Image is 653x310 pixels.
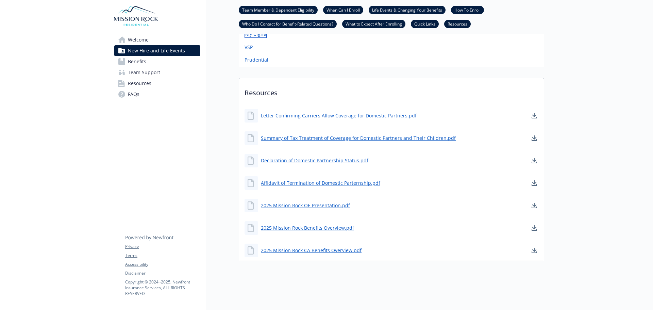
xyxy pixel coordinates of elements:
a: When Can I Enroll [323,6,363,13]
a: Privacy [125,244,200,250]
a: 2025 Mission Rock CA Benefits Overview.pdf [261,247,362,254]
a: download document [530,112,538,120]
span: Welcome [128,34,149,45]
p: Resources [239,78,544,103]
a: download document [530,179,538,187]
a: download document [530,224,538,232]
a: FAQs [114,89,200,100]
span: FAQs [128,89,139,100]
a: Letter Confirming Carriers Allow Coverage for Domestic Partners.pdf [261,112,417,119]
a: Team Member & Dependent Eligibility [239,6,318,13]
a: Resources [444,20,471,27]
a: download document [530,201,538,210]
a: Team Support [114,67,200,78]
a: Quick Links [411,20,439,27]
a: Declaration of Domestic Partnership Status.pdf [261,157,368,164]
a: Who Do I Contact for Benefit-Related Questions? [239,20,337,27]
a: download document [530,134,538,142]
a: download document [530,157,538,165]
a: Affidavit of Termination of Domestic Parternship.pdf [261,179,380,186]
a: New Hire and Life Events [114,45,200,56]
a: What to Expect After Enrolling [342,20,405,27]
p: Copyright © 2024 - 2025 , Newfront Insurance Services, ALL RIGHTS RESERVED [125,279,200,296]
span: Resources [128,78,151,89]
a: My Cigna [245,30,267,38]
a: Accessibility [125,261,200,267]
span: Team Support [128,67,160,78]
a: Summary of Tax Treatment of Coverage for Domestic Partners and Their Children.pdf [261,134,456,142]
a: 2025 Mission Rock Benefits Overview.pdf [261,224,354,231]
a: How To Enroll [451,6,484,13]
span: Benefits [128,56,146,67]
span: New Hire and Life Events [128,45,185,56]
a: Prudential [245,56,268,63]
a: Disclaimer [125,270,200,276]
a: VSP [245,44,253,51]
a: 2025 Mission Rock OE Presentation.pdf [261,202,350,209]
a: Terms [125,252,200,259]
a: Benefits [114,56,200,67]
a: Welcome [114,34,200,45]
a: download document [530,246,538,255]
a: Life Events & Changing Your Benefits [369,6,446,13]
a: Resources [114,78,200,89]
